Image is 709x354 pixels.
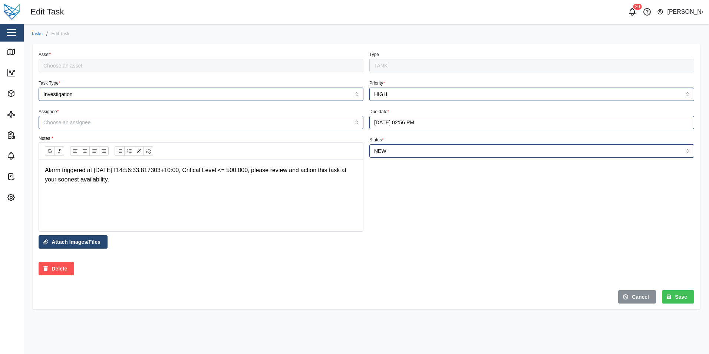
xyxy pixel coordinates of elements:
label: Task Type [39,81,60,86]
button: Bullet list [115,146,124,156]
div: Dashboard [19,69,51,77]
div: Assets [19,89,41,98]
button: Align text: left [70,146,80,156]
button: Cancel [618,290,656,304]
div: 20 [633,4,642,10]
button: Attach Images/Files [39,235,108,249]
div: [PERSON_NAME] [667,7,703,17]
div: Edit Task [30,6,64,19]
div: Alarms [19,152,42,160]
button: Align text: right [99,146,109,156]
a: Tasks [31,32,43,36]
span: Cancel [632,291,649,303]
input: Choose an assignee [39,116,363,129]
button: Ordered list [124,146,134,156]
button: 13/12/2021 02:56 PM [369,116,694,129]
span: Attach Images/Files [52,236,100,248]
button: Align text: center [80,146,89,156]
img: Main Logo [4,4,20,20]
div: Settings [19,193,44,201]
div: Reports [19,131,43,139]
button: Delete [39,262,74,275]
button: Link [134,146,144,156]
button: [PERSON_NAME] [657,7,703,17]
label: Priority [369,81,385,86]
button: Save [662,290,694,304]
label: Status [369,137,384,142]
div: Map [19,48,35,56]
div: Edit Task [52,32,69,36]
label: Asset [39,52,52,57]
div: Notes [39,135,363,142]
button: Remove link [144,146,153,156]
label: Type [369,52,379,57]
span: Delete [52,262,67,275]
span: Save [675,291,687,303]
button: Italic [55,146,64,156]
button: Align text: justify [89,146,99,156]
div: Tasks [19,173,39,181]
div: Sites [19,110,37,118]
div: / [46,31,48,36]
p: Alarm triggered at [DATE]T14:56:33.817303+10:00, Critical Level <= 500.000, please review and act... [45,166,357,184]
label: Assignee [39,109,59,114]
button: Bold [45,146,55,156]
label: Due date [369,109,389,114]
